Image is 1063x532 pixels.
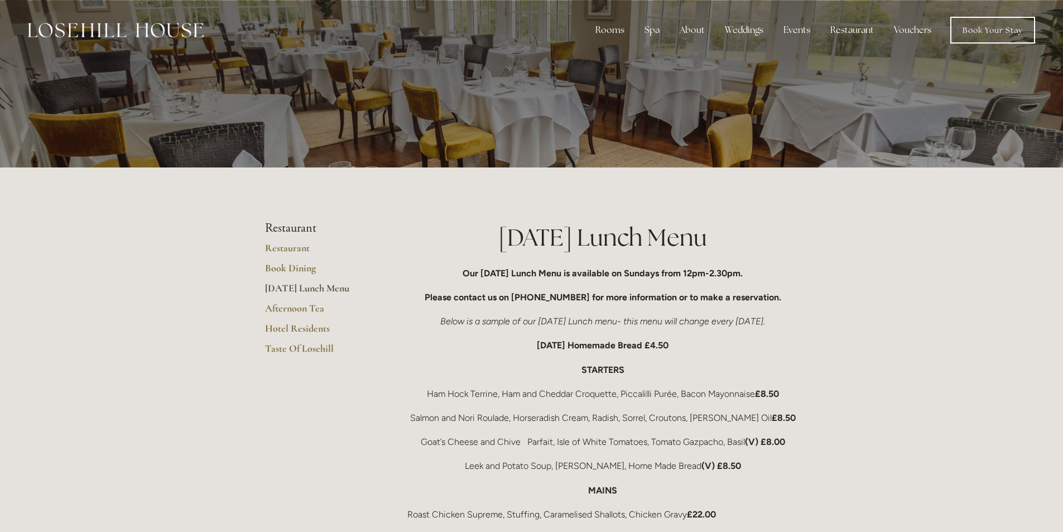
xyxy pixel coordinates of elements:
[265,302,372,322] a: Afternoon Tea
[265,282,372,302] a: [DATE] Lunch Menu
[821,19,883,41] div: Restaurant
[950,17,1035,44] a: Book Your Stay
[407,221,799,254] h1: [DATE] Lunch Menu
[407,507,799,522] p: Roast Chicken Supreme, Stuffing, Caramelised Shallots, Chicken Gravy
[407,434,799,449] p: Goat’s Cheese and Chive Parfait, Isle of White Tomatoes, Tomato Gazpacho, Basil
[425,292,781,303] strong: Please contact us on [PHONE_NUMBER] for more information or to make a reservation.
[265,342,372,362] a: Taste Of Losehill
[772,413,796,423] strong: £8.50
[440,316,765,327] em: Below is a sample of our [DATE] Lunch menu- this menu will change every [DATE].
[407,410,799,425] p: Salmon and Nori Roulade, Horseradish Cream, Radish, Sorrel, Croutons, [PERSON_NAME] Oil
[745,437,785,447] strong: (V) £8.00
[755,389,779,399] strong: £8.50
[885,19,940,41] a: Vouchers
[265,262,372,282] a: Book Dining
[775,19,819,41] div: Events
[671,19,714,41] div: About
[265,242,372,262] a: Restaurant
[636,19,668,41] div: Spa
[701,461,741,471] strong: (V) £8.50
[28,23,204,37] img: Losehill House
[407,386,799,401] p: Ham Hock Terrine, Ham and Cheddar Croquette, Piccalilli Purée, Bacon Mayonnaise
[265,322,372,342] a: Hotel Residents
[716,19,772,41] div: Weddings
[463,268,743,279] strong: Our [DATE] Lunch Menu is available on Sundays from 12pm-2.30pm.
[537,340,668,351] strong: [DATE] Homemade Bread £4.50
[265,221,372,236] li: Restaurant
[581,365,624,375] strong: STARTERS
[687,509,716,520] strong: £22.00
[586,19,633,41] div: Rooms
[588,485,617,496] strong: MAINS
[407,458,799,473] p: Leek and Potato Soup, [PERSON_NAME], Home Made Bread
